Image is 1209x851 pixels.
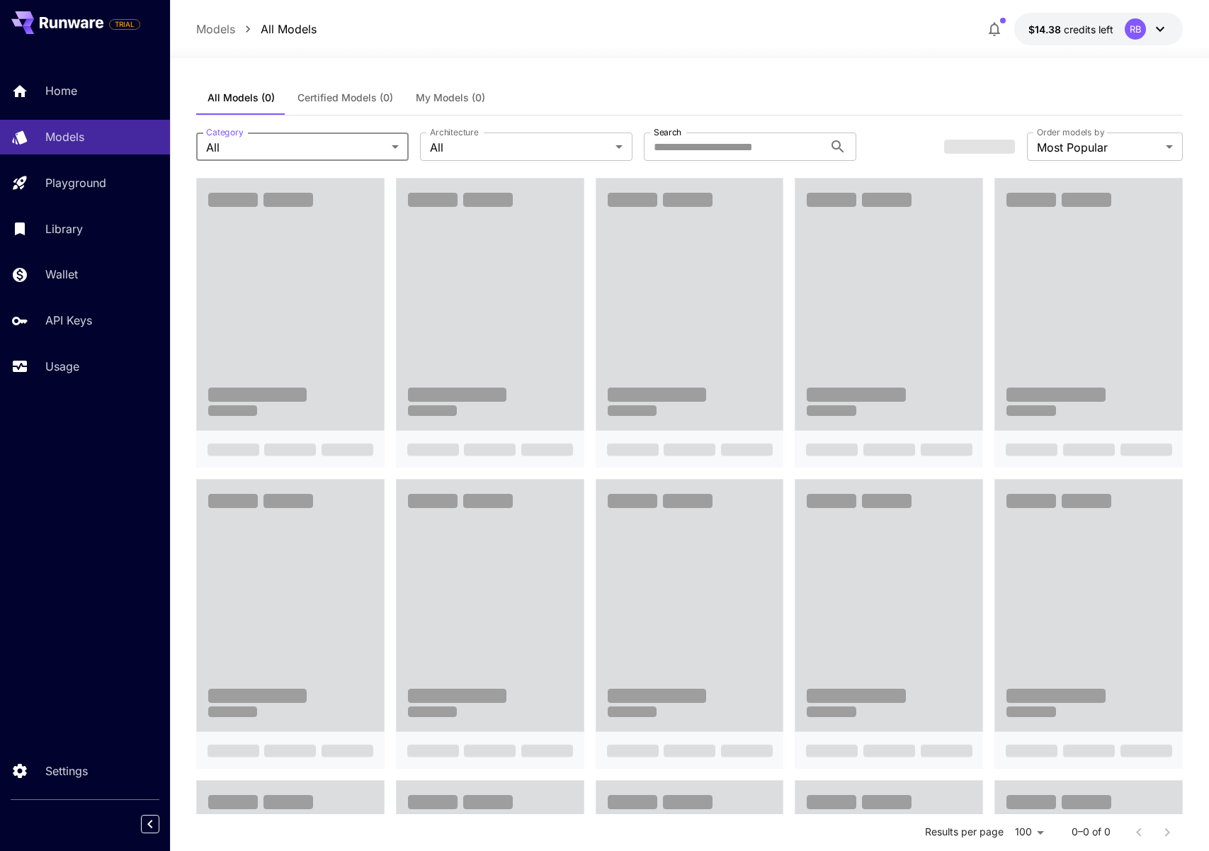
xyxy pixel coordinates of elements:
label: Search [654,126,681,138]
p: Models [45,128,84,145]
button: Collapse sidebar [141,815,159,833]
span: All [206,139,386,156]
p: Results per page [925,825,1004,840]
span: Most Popular [1037,139,1160,156]
span: TRIAL [110,19,140,30]
div: 100 [1009,822,1049,842]
p: 0–0 of 0 [1072,825,1111,840]
div: Collapse sidebar [152,811,170,837]
p: Home [45,82,77,99]
p: API Keys [45,312,92,329]
span: All Models (0) [208,91,275,104]
span: $14.38 [1028,23,1064,35]
button: $14.38326RB [1014,13,1183,45]
span: Add your payment card to enable full platform functionality. [109,16,140,33]
p: Usage [45,358,79,375]
p: Wallet [45,266,78,283]
label: Architecture [430,126,478,138]
p: Library [45,220,83,237]
label: Category [206,126,244,138]
label: Order models by [1037,126,1104,138]
span: My Models (0) [416,91,485,104]
div: $14.38326 [1028,22,1113,37]
nav: breadcrumb [196,21,317,38]
span: All [430,139,610,156]
span: credits left [1064,23,1113,35]
p: Playground [45,174,106,191]
p: Settings [45,762,88,779]
div: RB [1125,18,1146,40]
span: Certified Models (0) [297,91,393,104]
a: All Models [261,21,317,38]
a: Models [196,21,235,38]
